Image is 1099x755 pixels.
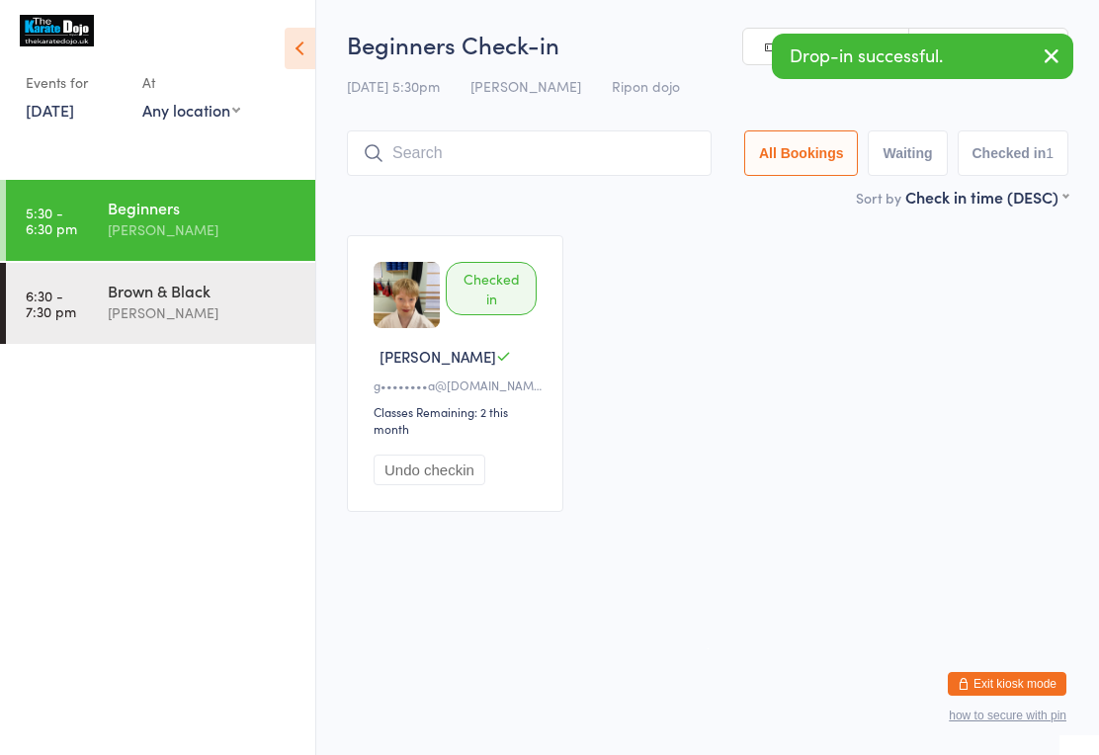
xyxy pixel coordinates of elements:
[374,403,543,437] div: Classes Remaining: 2 this month
[374,455,485,485] button: Undo checkin
[347,130,712,176] input: Search
[949,709,1066,722] button: how to secure with pin
[1046,145,1054,161] div: 1
[108,301,298,324] div: [PERSON_NAME]
[26,205,77,236] time: 5:30 - 6:30 pm
[446,262,537,315] div: Checked in
[948,672,1066,696] button: Exit kiosk mode
[6,263,315,344] a: 6:30 -7:30 pmBrown & Black[PERSON_NAME]
[347,28,1068,60] h2: Beginners Check-in
[868,130,947,176] button: Waiting
[6,180,315,261] a: 5:30 -6:30 pmBeginners[PERSON_NAME]
[744,130,859,176] button: All Bookings
[612,76,680,96] span: Ripon dojo
[347,76,440,96] span: [DATE] 5:30pm
[108,218,298,241] div: [PERSON_NAME]
[26,288,76,319] time: 6:30 - 7:30 pm
[772,34,1073,79] div: Drop-in successful.
[470,76,581,96] span: [PERSON_NAME]
[380,346,496,367] span: [PERSON_NAME]
[26,66,123,99] div: Events for
[958,130,1069,176] button: Checked in1
[374,262,440,328] img: image1741199961.png
[374,377,543,393] div: g••••••••a@[DOMAIN_NAME]
[20,15,94,46] img: The karate dojo
[905,186,1068,208] div: Check in time (DESC)
[142,66,240,99] div: At
[856,188,901,208] label: Sort by
[108,197,298,218] div: Beginners
[26,99,74,121] a: [DATE]
[142,99,240,121] div: Any location
[108,280,298,301] div: Brown & Black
